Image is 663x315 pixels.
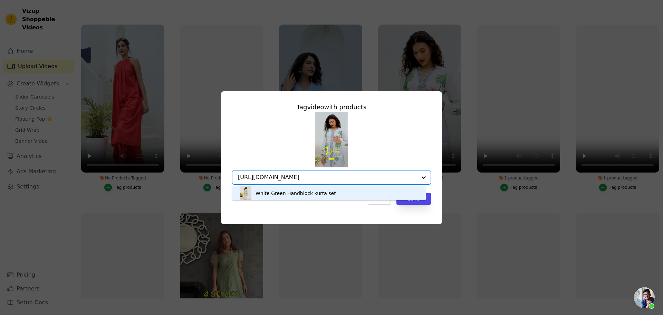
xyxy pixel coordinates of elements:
div: Tag video with products [232,102,431,112]
img: reel-preview-ambreeonline.myshopify.com-3698993257775083705_3069079967.jpeg [315,112,348,167]
div: White Green Handblock kurta set [256,190,336,197]
img: product thumbnail [239,186,253,200]
a: Open chat [634,287,655,308]
input: Search by product title or paste product URL [238,174,417,180]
